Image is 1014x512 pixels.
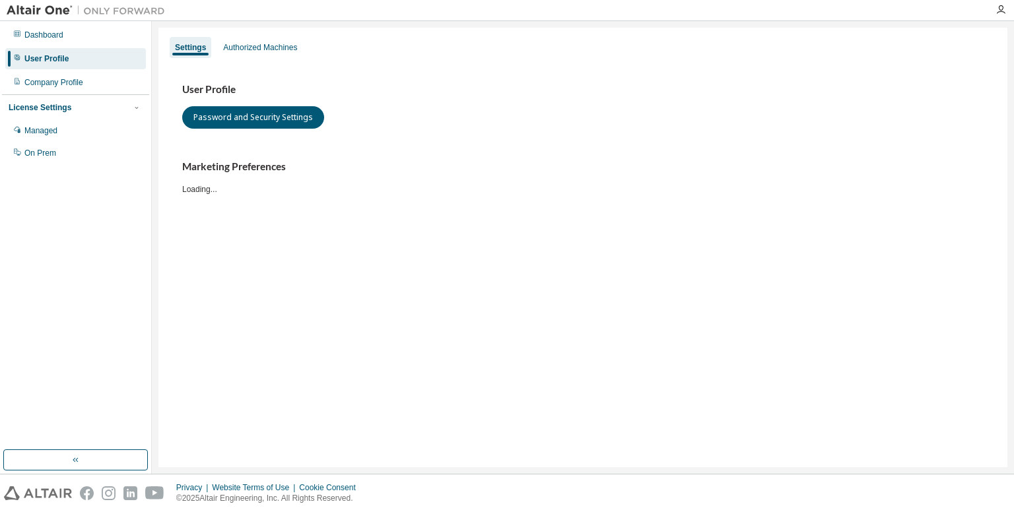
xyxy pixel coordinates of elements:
[102,486,116,500] img: instagram.svg
[7,4,172,17] img: Altair One
[212,482,299,493] div: Website Terms of Use
[175,42,206,53] div: Settings
[145,486,164,500] img: youtube.svg
[24,30,63,40] div: Dashboard
[4,486,72,500] img: altair_logo.svg
[24,148,56,158] div: On Prem
[24,77,83,88] div: Company Profile
[9,102,71,113] div: License Settings
[223,42,297,53] div: Authorized Machines
[80,486,94,500] img: facebook.svg
[182,106,324,129] button: Password and Security Settings
[176,482,212,493] div: Privacy
[182,160,984,194] div: Loading...
[24,53,69,64] div: User Profile
[123,486,137,500] img: linkedin.svg
[24,125,57,136] div: Managed
[182,160,984,174] h3: Marketing Preferences
[182,83,984,96] h3: User Profile
[176,493,364,504] p: © 2025 Altair Engineering, Inc. All Rights Reserved.
[299,482,363,493] div: Cookie Consent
